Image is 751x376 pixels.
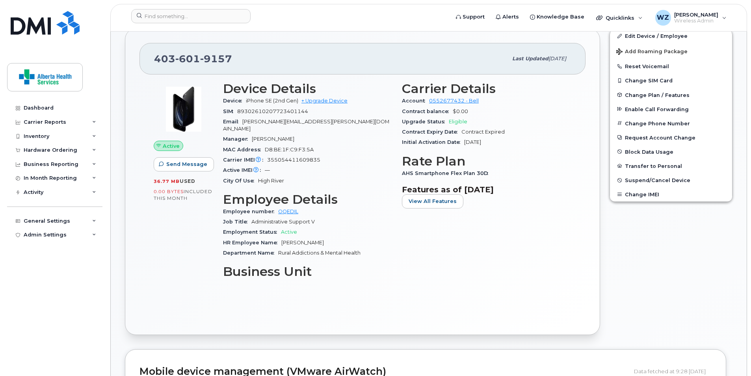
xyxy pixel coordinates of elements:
span: iPhone SE (2nd Gen) [246,98,298,104]
button: Reset Voicemail [610,59,732,73]
span: Contract balance [402,108,453,114]
button: Change IMEI [610,187,732,201]
span: Device [223,98,246,104]
a: Support [450,9,490,25]
span: Support [463,13,485,21]
span: [DATE] [548,56,566,61]
span: 403 [154,53,232,65]
span: Initial Activation Date [402,139,464,145]
a: + Upgrade Device [301,98,348,104]
h3: Device Details [223,82,392,96]
span: Active IMEI [223,167,265,173]
span: 0.00 Bytes [154,189,184,194]
span: Contract Expiry Date [402,129,461,135]
button: Add Roaming Package [610,43,732,59]
span: Knowledge Base [537,13,584,21]
span: City Of Use [223,178,258,184]
span: Employee number [223,208,278,214]
span: Rural Addictions & Mental Health [278,250,361,256]
span: Administrative Support V [251,219,315,225]
span: Alerts [502,13,519,21]
span: [PERSON_NAME] [252,136,294,142]
span: Contract Expired [461,129,505,135]
span: [PERSON_NAME][EMAIL_ADDRESS][PERSON_NAME][DOMAIN_NAME] [223,119,389,132]
button: Change Plan / Features [610,88,732,102]
span: Upgrade Status [402,119,449,125]
span: Manager [223,136,252,142]
input: Find something... [131,9,251,23]
span: $0.00 [453,108,468,114]
span: MAC Address [223,147,265,153]
div: Wei Zhou [650,10,732,26]
span: [DATE] [464,139,481,145]
span: HR Employee Name [223,240,281,246]
a: 0552677432 - Bell [429,98,479,104]
span: — [265,167,270,173]
span: AHS Smartphone Flex Plan 30D [402,170,492,176]
span: Employment Status [223,229,281,235]
span: Enable Call Forwarding [625,106,689,112]
span: Job Title [223,219,251,225]
a: Knowledge Base [524,9,590,25]
button: Change Phone Number [610,116,732,130]
button: Suspend/Cancel Device [610,173,732,187]
button: Transfer to Personal [610,159,732,173]
h3: Carrier Details [402,82,571,96]
button: Change SIM Card [610,73,732,87]
img: image20231002-3703462-1mz9tax.jpeg [160,86,207,133]
h3: Employee Details [223,192,392,207]
span: Carrier IMEI [223,157,267,163]
span: D8:BE:1F:C9:F3:5A [265,147,314,153]
span: Active [281,229,297,235]
span: 36.77 MB [154,179,180,184]
button: View All Features [402,194,463,208]
span: 601 [175,53,200,65]
span: Last updated [512,56,548,61]
a: Edit Device / Employee [610,29,732,43]
span: View All Features [409,197,457,205]
span: Email [223,119,242,125]
span: Active [163,142,180,150]
span: [PERSON_NAME] [674,11,718,18]
h3: Rate Plan [402,154,571,168]
button: Enable Call Forwarding [610,102,732,116]
h3: Features as of [DATE] [402,185,571,194]
button: Send Message [154,157,214,171]
span: [PERSON_NAME] [281,240,324,246]
span: SIM [223,108,237,114]
span: Send Message [166,160,207,168]
span: 9157 [200,53,232,65]
span: Change Plan / Features [625,92,690,98]
button: Block Data Usage [610,145,732,159]
span: used [180,178,195,184]
span: Eligible [449,119,467,125]
span: 89302610207723401144 [237,108,308,114]
span: Account [402,98,429,104]
span: WZ [657,13,669,22]
a: Alerts [490,9,524,25]
h3: Business Unit [223,264,392,279]
span: Department Name [223,250,278,256]
span: High River [258,178,284,184]
span: Suspend/Cancel Device [625,177,690,183]
div: Quicklinks [591,10,648,26]
a: OQEDIL [278,208,298,214]
span: 355054411609835 [267,157,320,163]
span: Wireless Admin [674,18,718,24]
button: Request Account Change [610,130,732,145]
span: Add Roaming Package [616,48,688,56]
span: Quicklinks [606,15,634,21]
